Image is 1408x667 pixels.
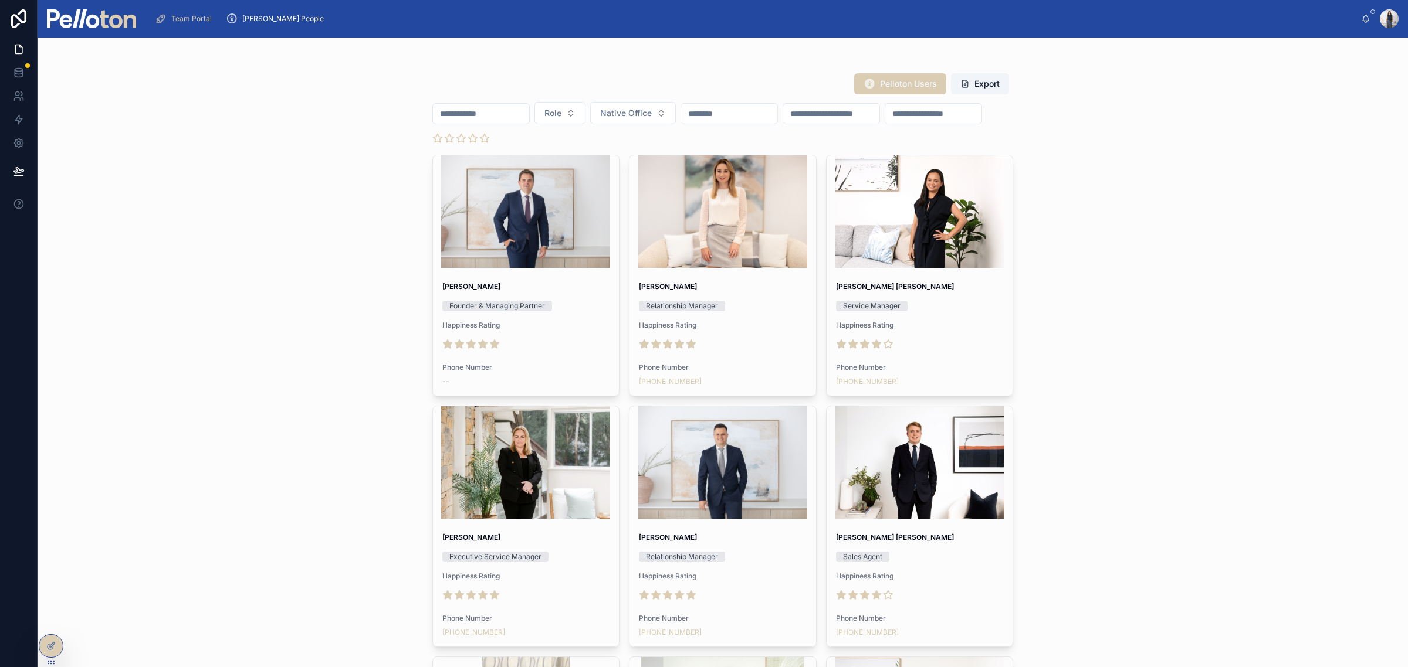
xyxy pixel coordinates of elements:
[433,155,620,268] div: IMG_8942.jpeg
[432,406,620,647] a: [PERSON_NAME]Executive Service ManagerHappiness RatingPhone Number[PHONE_NUMBER]
[433,406,620,519] div: Sarah_Angus.jpg
[827,406,1013,519] div: Profile_Connor_Goggins.jpg
[590,102,676,124] button: Select Button
[646,552,718,562] div: Relationship Manager
[639,321,807,330] span: Happiness Rating
[442,628,505,637] a: [PHONE_NUMBER]
[639,628,702,637] a: [PHONE_NUMBER]
[836,533,954,542] strong: [PERSON_NAME] [PERSON_NAME]
[449,301,545,311] div: Founder & Managing Partner
[836,571,1004,581] span: Happiness Rating
[449,552,541,562] div: Executive Service Manager
[544,107,561,119] span: Role
[639,571,807,581] span: Happiness Rating
[442,377,449,386] span: --
[827,155,1013,268] div: Profiles_5_Vista_Street_Mosman_(LindsayChenPello).jpg
[442,614,610,623] span: Phone Number
[836,282,954,291] strong: [PERSON_NAME] [PERSON_NAME]
[951,73,1009,94] button: Export
[442,533,500,542] strong: [PERSON_NAME]
[836,628,899,637] a: [PHONE_NUMBER]
[826,406,1014,647] a: [PERSON_NAME] [PERSON_NAME]Sales AgentHappiness RatingPhone Number[PHONE_NUMBER]
[639,377,702,386] a: [PHONE_NUMBER]
[836,321,1004,330] span: Happiness Rating
[826,155,1014,396] a: [PERSON_NAME] [PERSON_NAME]Service ManagerHappiness RatingPhone Number[PHONE_NUMBER]
[442,321,610,330] span: Happiness Rating
[646,301,718,311] div: Relationship Manager
[639,363,807,372] span: Phone Number
[629,406,817,647] a: [PERSON_NAME]Relationship ManagerHappiness RatingPhone Number[PHONE_NUMBER]
[639,614,807,623] span: Phone Number
[629,155,816,268] div: Kristie-APPROVED.jpg
[442,282,500,291] strong: [PERSON_NAME]
[843,552,882,562] div: Sales Agent
[836,363,1004,372] span: Phone Number
[854,73,946,94] button: Pelloton Users
[843,301,901,311] div: Service Manager
[639,533,697,542] strong: [PERSON_NAME]
[242,14,324,23] span: [PERSON_NAME] People
[442,363,610,372] span: Phone Number
[47,9,136,28] img: App logo
[432,155,620,396] a: [PERSON_NAME]Founder & Managing PartnerHappiness RatingPhone Number--
[836,377,899,386] a: [PHONE_NUMBER]
[151,8,220,29] a: Team Portal
[880,78,937,90] span: Pelloton Users
[629,406,816,519] div: Martin-Appoved-2025.jpg
[145,6,1361,32] div: scrollable content
[171,14,212,23] span: Team Portal
[442,571,610,581] span: Happiness Rating
[639,282,697,291] strong: [PERSON_NAME]
[629,155,817,396] a: [PERSON_NAME]Relationship ManagerHappiness RatingPhone Number[PHONE_NUMBER]
[534,102,585,124] button: Select Button
[836,614,1004,623] span: Phone Number
[222,8,332,29] a: [PERSON_NAME] People
[600,107,652,119] span: Native Office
